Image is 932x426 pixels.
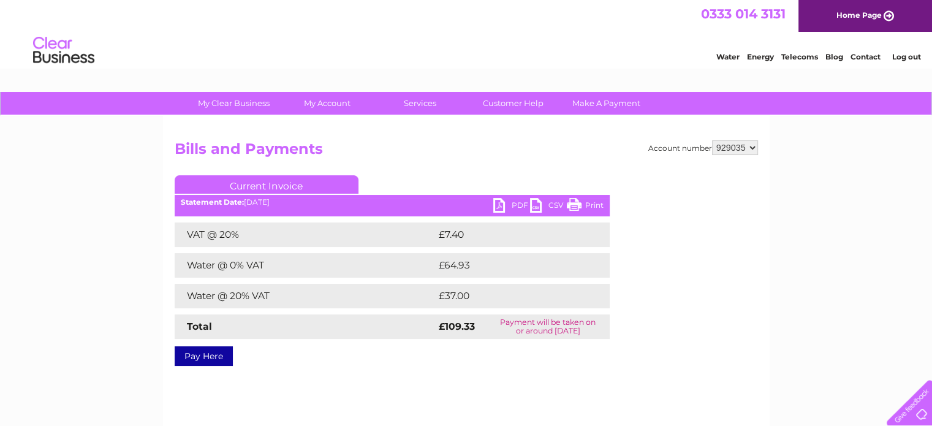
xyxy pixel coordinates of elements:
[175,175,358,194] a: Current Invoice
[175,223,436,247] td: VAT @ 20%
[175,198,610,207] div: [DATE]
[716,52,740,61] a: Water
[369,92,471,115] a: Services
[851,52,881,61] a: Contact
[175,346,233,366] a: Pay Here
[530,198,567,216] a: CSV
[439,321,475,332] strong: £109.33
[175,284,436,308] td: Water @ 20% VAT
[487,314,610,339] td: Payment will be taken on or around [DATE]
[648,140,758,155] div: Account number
[436,223,581,247] td: £7.40
[781,52,818,61] a: Telecoms
[187,321,212,332] strong: Total
[32,32,95,69] img: logo.png
[175,140,758,164] h2: Bills and Payments
[181,197,244,207] b: Statement Date:
[436,253,585,278] td: £64.93
[493,198,530,216] a: PDF
[463,92,564,115] a: Customer Help
[701,6,786,21] a: 0333 014 3131
[175,253,436,278] td: Water @ 0% VAT
[276,92,377,115] a: My Account
[183,92,284,115] a: My Clear Business
[177,7,756,59] div: Clear Business is a trading name of Verastar Limited (registered in [GEOGRAPHIC_DATA] No. 3667643...
[747,52,774,61] a: Energy
[436,284,585,308] td: £37.00
[567,198,604,216] a: Print
[892,52,920,61] a: Log out
[556,92,657,115] a: Make A Payment
[825,52,843,61] a: Blog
